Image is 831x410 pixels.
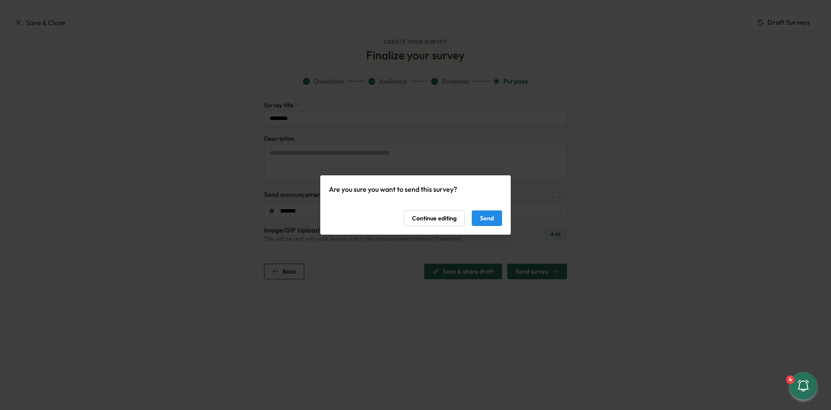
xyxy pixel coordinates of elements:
p: Are you sure you want to send this survey? [329,184,502,195]
span: Continue editing [412,211,457,226]
button: 4 [789,372,817,400]
button: Send [472,210,502,226]
button: Continue editing [404,210,465,226]
span: Send [480,211,494,226]
div: 4 [786,375,795,384]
